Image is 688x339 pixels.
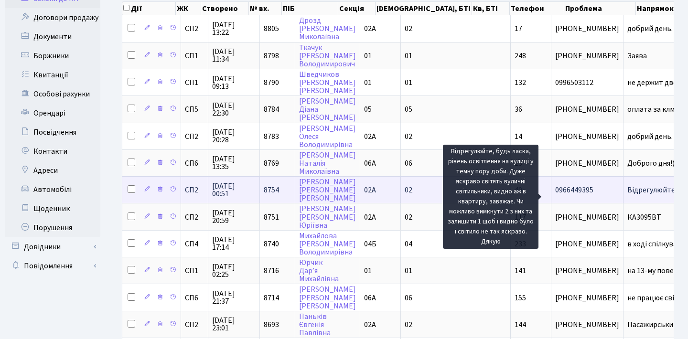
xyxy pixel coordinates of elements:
span: 141 [515,265,526,276]
span: СП1 [185,79,204,86]
span: [PHONE_NUMBER] [555,52,619,60]
span: 01 [364,265,372,276]
span: [DATE] 13:35 [212,155,256,170]
a: ПаньківЄвгеніяПавлівна [299,311,331,338]
span: 0966449395 [555,186,619,194]
span: СП2 [185,321,204,328]
span: [PHONE_NUMBER] [555,240,619,248]
span: 02 [405,212,412,222]
a: ЮрчикДар’яМихайлівна [299,257,339,284]
span: 8783 [264,131,279,142]
span: 06 [405,158,412,169]
span: 8754 [264,185,279,195]
div: Відрегулюйте, будь ласка, рівень освітлення на вулиці у темну пору доби. Дуже яскраво світять вул... [443,145,538,249]
span: 01 [405,265,412,276]
a: Повідомлення [5,256,100,275]
span: СП1 [185,267,204,275]
span: [DATE] 20:59 [212,209,256,224]
span: 01 [405,77,412,88]
span: 02 [405,23,412,34]
th: [DEMOGRAPHIC_DATA], БТІ [376,2,472,15]
span: 36 [515,104,522,115]
span: 02А [364,185,376,195]
span: СП6 [185,159,204,167]
a: Адреси [5,161,100,180]
span: 8751 [264,212,279,222]
span: 02А [364,212,376,222]
span: 04 [405,239,412,249]
a: [PERSON_NAME][PERSON_NAME][PERSON_NAME] [299,285,356,311]
span: СП4 [185,240,204,248]
span: 02А [364,23,376,34]
span: 05 [364,104,372,115]
span: СП1 [185,52,204,60]
span: [DATE] 13:22 [212,21,256,36]
a: Особові рахунки [5,85,100,104]
span: 155 [515,293,526,303]
a: Щоденник [5,199,100,218]
span: добрий день. в[...] [627,23,688,34]
span: 02А [364,131,376,142]
th: Кв, БТІ [472,2,510,15]
a: Михайлова[PERSON_NAME]Володимирівна [299,231,356,257]
th: Дії [122,2,176,15]
span: 8693 [264,319,279,330]
span: 17 [515,23,522,34]
th: Створено [201,2,249,15]
span: [DATE] 11:34 [212,48,256,63]
span: [PHONE_NUMBER] [555,294,619,302]
th: ЖК [176,2,201,15]
span: 01 [405,51,412,61]
span: 02 [405,131,412,142]
span: [DATE] 20:28 [212,128,256,144]
span: 06 [405,293,412,303]
a: [PERSON_NAME][PERSON_NAME]Юріївна [299,204,356,231]
a: Ткачук[PERSON_NAME]Володимирович [299,42,356,69]
a: Шведчиков[PERSON_NAME][PERSON_NAME] [299,69,356,96]
span: [DATE] 23:01 [212,317,256,332]
span: [PHONE_NUMBER] [555,133,619,140]
a: Контакти [5,142,100,161]
th: Проблема [564,2,636,15]
span: [PHONE_NUMBER] [555,159,619,167]
span: СП2 [185,186,204,194]
a: [PERSON_NAME]Діана[PERSON_NAME] [299,96,356,123]
a: Документи [5,27,100,46]
span: 132 [515,77,526,88]
span: [PHONE_NUMBER] [555,267,619,275]
a: Договори продажу [5,8,100,27]
a: Боржники [5,46,100,65]
span: 8740 [264,239,279,249]
span: [PHONE_NUMBER] [555,213,619,221]
span: [PHONE_NUMBER] [555,321,619,328]
span: 248 [515,51,526,61]
span: [PHONE_NUMBER] [555,25,619,32]
span: 01 [364,51,372,61]
a: Дрозд[PERSON_NAME]Миколаївна [299,15,356,42]
span: 06А [364,158,376,169]
th: № вх. [249,2,282,15]
span: 8798 [264,51,279,61]
span: [DATE] 21:37 [212,290,256,305]
a: Порушення [5,218,100,237]
a: Орендарі [5,104,100,123]
span: 06А [364,293,376,303]
span: 14 [515,131,522,142]
th: Секція [338,2,376,15]
span: 0996503112 [555,79,619,86]
span: СП6 [185,294,204,302]
span: [DATE] 22:30 [212,102,256,117]
span: 8714 [264,293,279,303]
span: СП2 [185,25,204,32]
a: Квитанції [5,65,100,85]
span: 02 [405,319,412,330]
span: 8784 [264,104,279,115]
span: 04Б [364,239,376,249]
span: 144 [515,319,526,330]
span: 02А [364,319,376,330]
span: 8716 [264,265,279,276]
th: Телефон [510,2,564,15]
a: Автомобілі [5,180,100,199]
span: 05 [405,104,412,115]
a: Посвідчення [5,123,100,142]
